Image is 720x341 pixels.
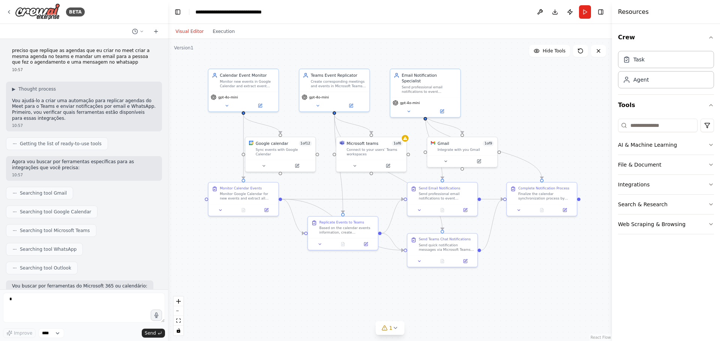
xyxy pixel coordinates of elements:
p: preciso que replique as agendas que eu criar no meet criar a mesma agenda no teams e mandar um em... [12,48,156,66]
div: Task [633,56,645,63]
span: gpt-4o-mini [400,101,420,105]
div: Replicate Events to TeamsBased on the calendar events information, create corresponding meetings ... [307,216,378,250]
div: Tools [618,116,714,240]
button: Open in side panel [335,102,367,109]
button: No output available [231,207,255,213]
div: Replicate Events to Teams [319,220,364,225]
div: 10:57 [12,67,156,73]
g: Edge from d5390842-0c3f-46f6-9887-610bf0c7e43a to b6f4cf27-14ca-4cca-9741-f97cf4854a4b [241,115,246,179]
div: Send Teams Chat Notifications [419,237,471,241]
button: AI & Machine Learning [618,135,714,155]
div: BETA [66,7,85,16]
span: Searching tool Outlook [20,265,71,271]
div: Send Email Notifications [419,186,460,191]
g: Edge from d2307fa2-be90-4d14-b138-88e854cc0756 to 2bd10601-0cb5-4395-b01e-b215b565c06c [331,115,445,230]
div: Monitor Calendar Events [220,186,262,191]
button: No output available [430,207,454,213]
span: Number of enabled actions [483,141,493,146]
div: Send Teams Chat NotificationsSend quick notification messages via Microsoft Teams chat to event o... [407,233,478,268]
img: Google Calendar [249,141,253,145]
p: Vou buscar por ferramentas do Microsoft 365 ou calendário: [12,283,147,289]
span: Number of enabled actions [299,141,312,146]
div: Send quick notification messages via Microsoft Teams chat to event organizers, providing them wit... [419,243,474,252]
button: Open in side panel [456,207,475,213]
button: No output available [331,241,355,247]
button: No output available [530,207,554,213]
button: Open in side panel [456,258,475,265]
span: Getting the list of ready-to-use tools [20,141,102,147]
button: ▶Thought process [12,86,56,92]
span: Send [145,330,156,336]
div: Complete Notification Process [518,186,569,191]
button: Open in side panel [256,207,276,213]
div: Microsoft teams [346,141,378,146]
span: Searching tool Microsoft Teams [20,228,90,234]
span: Number of enabled actions [392,141,403,146]
button: Open in side panel [463,158,495,165]
button: Switch to previous chat [129,27,147,36]
button: Click to speak your automation idea [151,310,162,321]
g: Edge from 30956450-8552-48e9-a259-73af65d269c3 to 2bd10601-0cb5-4395-b01e-b215b565c06c [381,230,403,253]
div: 10:57 [12,172,156,178]
g: Edge from d5390842-0c3f-46f6-9887-610bf0c7e43a to 552ad5b0-f046-48e4-8ba2-ef724f76cdb0 [241,115,283,134]
div: Send Email NotificationsSend professional email notifications to event organizers informing them ... [407,182,478,216]
g: Edge from 099b3c48-f024-4e4d-8b14-16f72f4b9280 to 9c47f7f7-1e69-4406-9539-3dab4fca3395 [423,115,545,179]
button: Open in side panel [281,162,313,169]
g: Edge from b6f4cf27-14ca-4cca-9741-f97cf4854a4b to 7dcbc0be-20a6-49c3-b417-21a7e6ed44a3 [282,197,403,202]
div: Based on the calendar events information, create corresponding meetings in Microsoft Teams with t... [319,226,374,235]
div: Send professional email notifications to event organizers confirming successful event replication... [402,85,457,94]
span: Searching tool Gmail [20,190,67,196]
button: Open in side panel [555,207,574,213]
div: Teams Event Replicator [311,73,366,78]
span: Searching tool WhatsApp [20,246,76,252]
div: React Flow controls [174,296,183,335]
g: Edge from 2bd10601-0cb5-4395-b01e-b215b565c06c to 9c47f7f7-1e69-4406-9539-3dab4fca3395 [481,197,503,253]
button: Web Scraping & Browsing [618,214,714,234]
div: Crew [618,48,714,94]
g: Edge from 30956450-8552-48e9-a259-73af65d269c3 to 7dcbc0be-20a6-49c3-b417-21a7e6ed44a3 [381,197,403,236]
button: Crew [618,27,714,48]
g: Edge from d2307fa2-be90-4d14-b138-88e854cc0756 to 1876a08e-d54d-435b-90e3-19bd8d1d3d6a [331,115,374,134]
button: fit view [174,316,183,326]
span: gpt-4o-mini [309,95,329,100]
span: Thought process [18,86,56,92]
button: 1 [376,321,405,335]
g: Edge from 099b3c48-f024-4e4d-8b14-16f72f4b9280 to 82d7680b-91a9-4847-8491-f00d1aeb4aaf [423,115,465,134]
div: Gmail [438,141,449,146]
g: Edge from 7dcbc0be-20a6-49c3-b417-21a7e6ed44a3 to 9c47f7f7-1e69-4406-9539-3dab4fca3395 [481,197,503,202]
button: zoom in [174,296,183,306]
div: Version 1 [174,45,193,51]
button: Search & Research [618,195,714,214]
p: Vou ajudá-lo a criar uma automação para replicar agendas do Meet para o Teams e enviar notificaçõ... [12,98,156,121]
span: ▶ [12,86,15,92]
div: Calendar Event Monitor [220,73,275,78]
button: Visual Editor [171,27,208,36]
a: React Flow attribution [591,335,611,340]
span: gpt-4o-mini [218,95,238,100]
div: Agent [633,76,649,83]
button: Hide right sidebar [595,7,606,17]
div: Create corresponding meetings and events in Microsoft Teams based on Google Calendar events, ensu... [311,79,366,88]
button: Hide Tools [529,45,570,57]
div: 10:57 [12,123,156,128]
img: Logo [15,3,60,20]
div: Connect to your users’ Teams workspaces [346,147,403,156]
div: GmailGmail1of9Integrate with you Gmail [427,137,498,168]
div: Integrate with you Gmail [438,147,494,152]
button: Open in side panel [244,102,276,109]
div: Monitor Calendar EventsMonitor Google Calendar for new events and extract all relevant informatio... [208,182,279,216]
button: Tools [618,95,714,116]
div: Google calendar [256,141,288,146]
img: Microsoft Teams [340,141,344,145]
div: Microsoft TeamsMicrosoft teams1of6Connect to your users’ Teams workspaces [336,137,406,172]
h4: Resources [618,7,649,16]
div: Send professional email notifications to event organizers informing them that their Google Calend... [419,192,474,201]
div: Sync events with Google Calendar [256,147,312,156]
button: toggle interactivity [174,326,183,335]
button: File & Document [618,155,714,174]
button: Integrations [618,175,714,194]
div: Teams Event ReplicatorCreate corresponding meetings and events in Microsoft Teams based on Google... [299,68,370,112]
button: Send [142,329,165,338]
g: Edge from b6f4cf27-14ca-4cca-9741-f97cf4854a4b to 30956450-8552-48e9-a259-73af65d269c3 [282,197,304,236]
button: Improve [3,328,36,338]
